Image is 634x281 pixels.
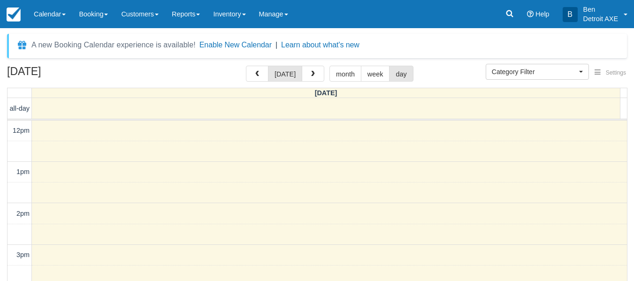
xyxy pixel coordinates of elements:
[563,7,578,22] div: B
[281,41,359,49] a: Learn about what's new
[199,40,272,50] button: Enable New Calendar
[589,66,632,80] button: Settings
[7,8,21,22] img: checkfront-main-nav-mini-logo.png
[16,210,30,217] span: 2pm
[389,66,413,82] button: day
[16,251,30,258] span: 3pm
[606,69,626,76] span: Settings
[10,105,30,112] span: all-day
[535,10,550,18] span: Help
[527,11,534,17] i: Help
[492,67,577,76] span: Category Filter
[7,66,126,83] h2: [DATE]
[583,5,618,14] p: Ben
[329,66,361,82] button: month
[31,39,196,51] div: A new Booking Calendar experience is available!
[275,41,277,49] span: |
[486,64,589,80] button: Category Filter
[13,127,30,134] span: 12pm
[315,89,337,97] span: [DATE]
[16,168,30,175] span: 1pm
[361,66,390,82] button: week
[268,66,302,82] button: [DATE]
[583,14,618,23] p: Detroit AXE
